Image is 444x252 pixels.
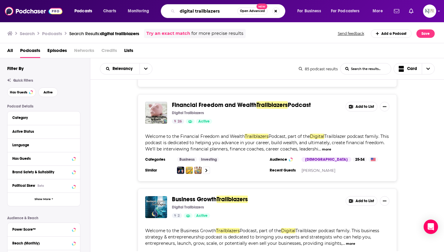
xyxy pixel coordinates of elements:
button: Save [416,29,435,38]
span: Quick Filters [13,78,33,83]
span: Charts [103,7,116,15]
span: Trailblazers [217,196,248,203]
span: Podcast, part of the [268,134,310,139]
button: Show profile menu [423,5,436,18]
h3: Podcasts [42,31,62,36]
a: [PERSON_NAME] [301,168,335,173]
h2: Filter By [7,65,24,71]
img: Personal Development Trailblazers Podcast [186,167,193,174]
button: Show More Button [380,196,389,206]
button: open menu [368,6,390,16]
a: Podchaser - Follow, Share and Rate Podcasts [5,5,62,17]
a: Financial Freedom and WealthTrailblazersPodcast [172,102,311,108]
span: 2 [178,213,180,219]
h3: Similar [145,168,172,173]
h3: Categories [145,157,172,162]
span: Trailblazers [245,134,268,139]
span: Monitoring [128,7,149,15]
a: Digital Trailblazer Podcast [177,167,184,174]
span: for more precise results [191,30,243,37]
button: open menu [70,6,100,16]
span: Podcast [288,101,311,109]
button: Send feedback [336,31,366,36]
span: Open Advanced [240,10,265,13]
button: Has Guests [7,87,36,97]
button: Reach (Monthly) [12,239,75,247]
button: more [346,241,355,246]
a: Podcasts [20,46,40,58]
button: Active [38,87,58,97]
a: All [7,46,13,58]
div: 85 podcast results [299,67,338,71]
button: Show More [7,193,80,206]
span: Trailblazers [216,228,240,233]
input: Search podcasts, credits, & more... [177,6,237,16]
span: 26 [178,119,182,125]
button: Category [12,114,75,121]
span: Political Skew [12,184,35,188]
div: Brand Safety & Suitability [12,170,70,174]
button: open menu [124,6,157,16]
h3: Search [20,31,35,36]
div: Search Results: [69,31,139,36]
span: Welcome to the Business Growth [145,228,216,233]
span: Podcasts [74,7,92,15]
span: Trailblazer podcast family. This podcast is dedicated to helping you advance in your career, buil... [145,134,389,152]
button: Power Score™ [12,225,75,233]
span: Active [43,91,53,94]
button: open menu [139,63,152,74]
h2: Choose List sort [100,63,152,74]
button: Choose View [394,63,435,74]
div: Search podcasts, credits, & more... [166,4,291,18]
a: Charts [99,6,120,16]
button: Has Guests [12,155,75,162]
button: Brand Safety & Suitability [12,168,75,176]
button: more [322,147,331,152]
button: Open AdvancedNew [237,8,268,15]
a: Active [194,213,210,218]
span: Trailblazers [256,101,288,109]
img: Health and Wellness Trailblazers [194,167,202,174]
a: Add a Podcast [371,29,412,38]
span: Digital [281,228,295,233]
a: Show notifications dropdown [391,6,402,16]
span: Digital [310,134,324,139]
div: Category [12,116,71,120]
div: Beta [37,184,44,188]
p: Digital Trailblazers [172,205,204,210]
span: Active [198,119,210,125]
div: 25-34 [353,157,367,162]
span: Logged in as KJPRpodcast [423,5,436,18]
span: ... [342,241,345,246]
img: Financial Freedom and Wealth Trailblazers Podcast [145,102,167,124]
a: 2 [172,213,182,218]
span: Show More [34,198,51,201]
span: For Business [297,7,321,15]
span: Relevancy [112,67,135,71]
p: Podcast Details [7,104,80,108]
div: Has Guests [12,156,70,161]
div: Active Status [12,129,71,134]
div: Language [12,143,71,147]
span: Networks [74,46,94,58]
span: Card [407,67,417,71]
div: Reach (Monthly) [12,241,70,245]
a: Search Results:digital trailblazers [69,31,139,36]
a: Business GrowthTrailblazers [172,196,248,203]
span: For Podcasters [331,7,360,15]
button: Active Status [12,128,75,135]
button: Political SkewBeta [12,182,75,189]
span: Credits [101,46,117,58]
a: Business Growth Trailblazers [145,196,167,218]
span: Episodes [47,46,67,58]
span: ... [318,146,321,152]
span: New [256,4,267,9]
a: Active [196,119,212,124]
img: User Profile [423,5,436,18]
div: Power Score™ [12,227,70,232]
